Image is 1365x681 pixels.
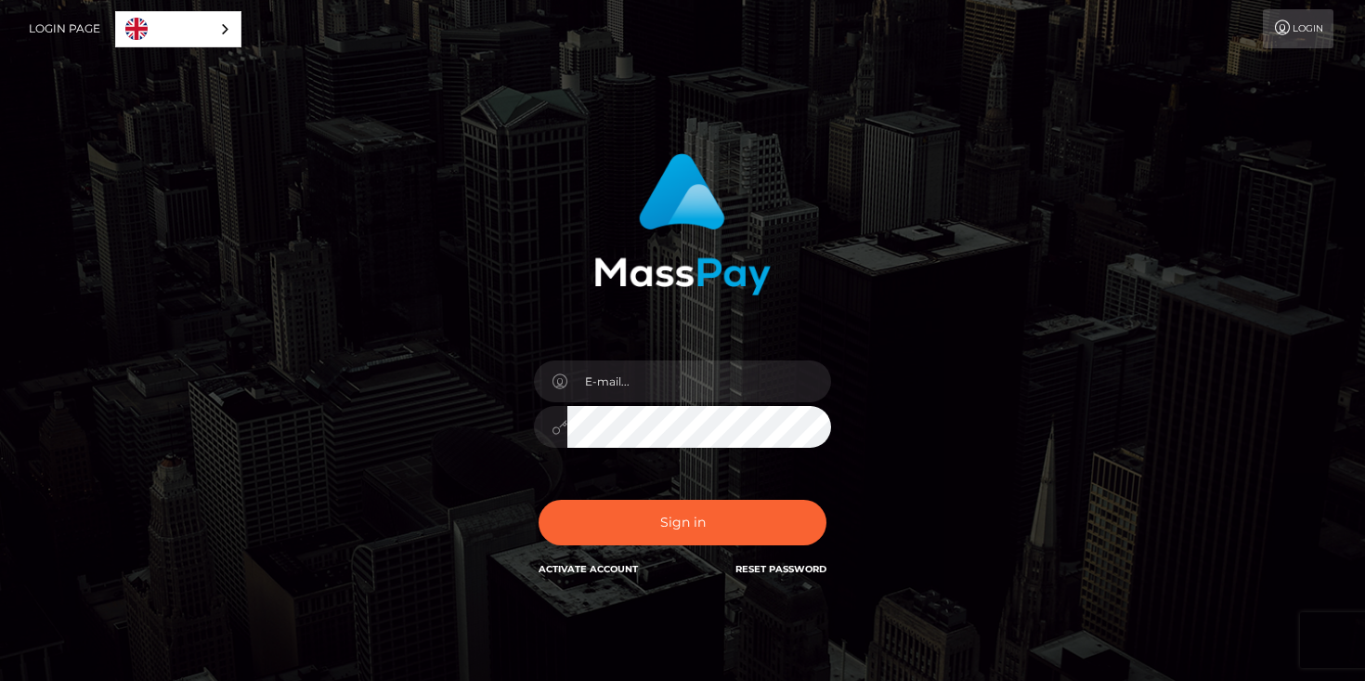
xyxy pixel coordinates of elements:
aside: Language selected: English [115,11,241,47]
a: Login [1263,9,1333,48]
input: E-mail... [567,360,831,402]
div: Language [115,11,241,47]
a: Reset Password [735,563,826,575]
button: Sign in [539,500,826,545]
a: English [116,12,240,46]
a: Login Page [29,9,100,48]
a: Activate Account [539,563,638,575]
img: MassPay Login [594,153,771,295]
